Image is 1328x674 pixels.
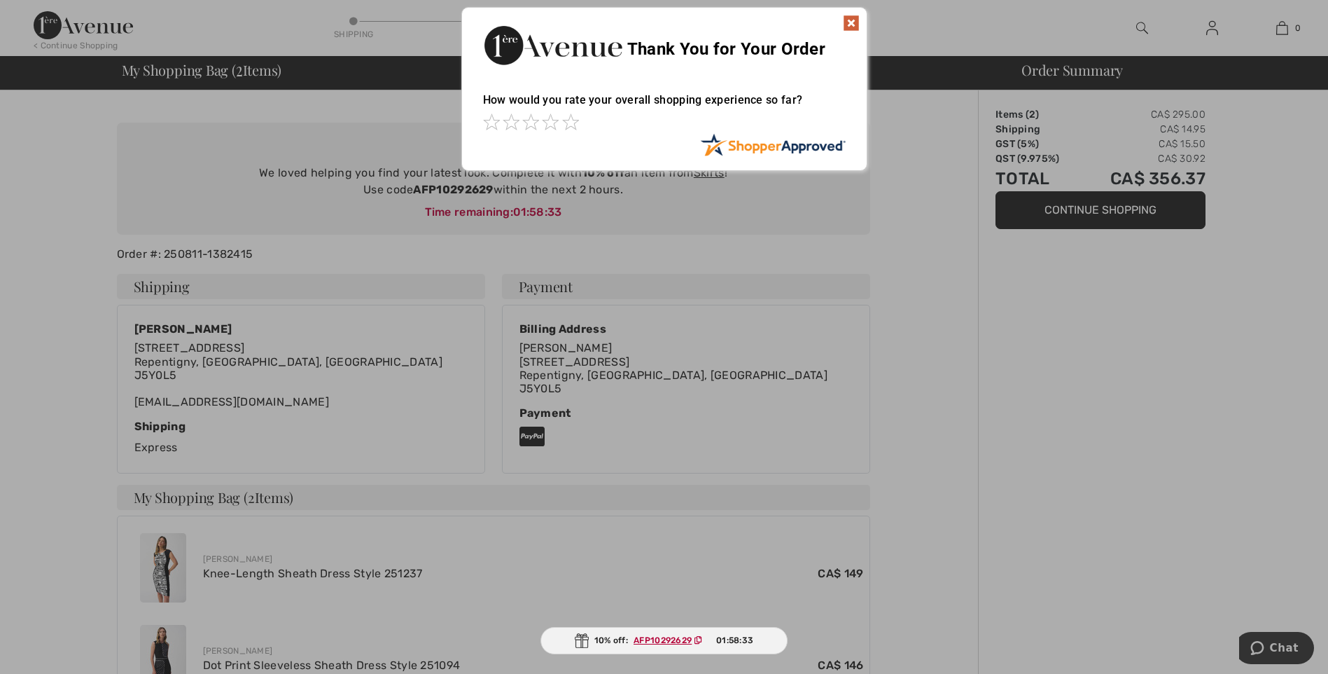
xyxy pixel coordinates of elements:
[483,79,846,133] div: How would you rate your overall shopping experience so far?
[843,15,860,32] img: x
[575,633,589,648] img: Gift.svg
[627,39,825,59] span: Thank You for Your Order
[634,635,692,645] ins: AFP10292629
[716,634,753,647] span: 01:58:33
[540,627,788,654] div: 10% off:
[483,22,623,69] img: Thank You for Your Order
[31,10,60,22] span: Chat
